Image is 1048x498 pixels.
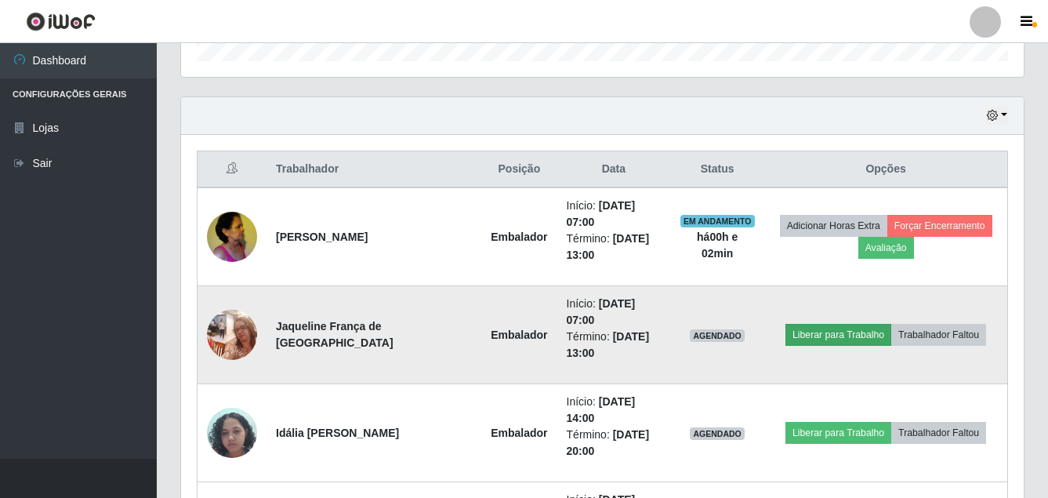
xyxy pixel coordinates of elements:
strong: Jaqueline França de [GEOGRAPHIC_DATA] [276,320,393,349]
img: 1739839717367.jpeg [207,203,257,270]
time: [DATE] 07:00 [567,297,636,326]
button: Liberar para Trabalho [785,324,891,346]
li: Início: [567,394,662,427]
th: Opções [764,151,1007,188]
button: Liberar para Trabalho [785,422,891,444]
li: Término: [567,231,662,264]
span: EM ANDAMENTO [680,215,755,227]
span: AGENDADO [690,329,745,342]
li: Término: [567,329,662,362]
th: Data [557,151,671,188]
button: Trabalhador Faltou [891,324,986,346]
strong: Idália [PERSON_NAME] [276,427,399,439]
li: Início: [567,296,662,329]
th: Trabalhador [267,151,481,188]
button: Avaliação [858,237,914,259]
li: Término: [567,427,662,460]
button: Trabalhador Faltou [891,422,986,444]
li: Início: [567,198,662,231]
button: Adicionar Horas Extra [780,215,887,237]
button: Forçar Encerramento [887,215,992,237]
time: [DATE] 14:00 [567,395,636,424]
time: [DATE] 07:00 [567,199,636,228]
img: 1745763746642.jpeg [207,399,257,466]
strong: Embalador [491,231,547,243]
th: Status [670,151,764,188]
th: Posição [481,151,557,188]
strong: Embalador [491,427,547,439]
img: 1735572424201.jpeg [207,301,257,368]
strong: Embalador [491,329,547,341]
span: AGENDADO [690,427,745,440]
strong: há 00 h e 02 min [697,231,738,260]
img: CoreUI Logo [26,12,96,31]
strong: [PERSON_NAME] [276,231,368,243]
